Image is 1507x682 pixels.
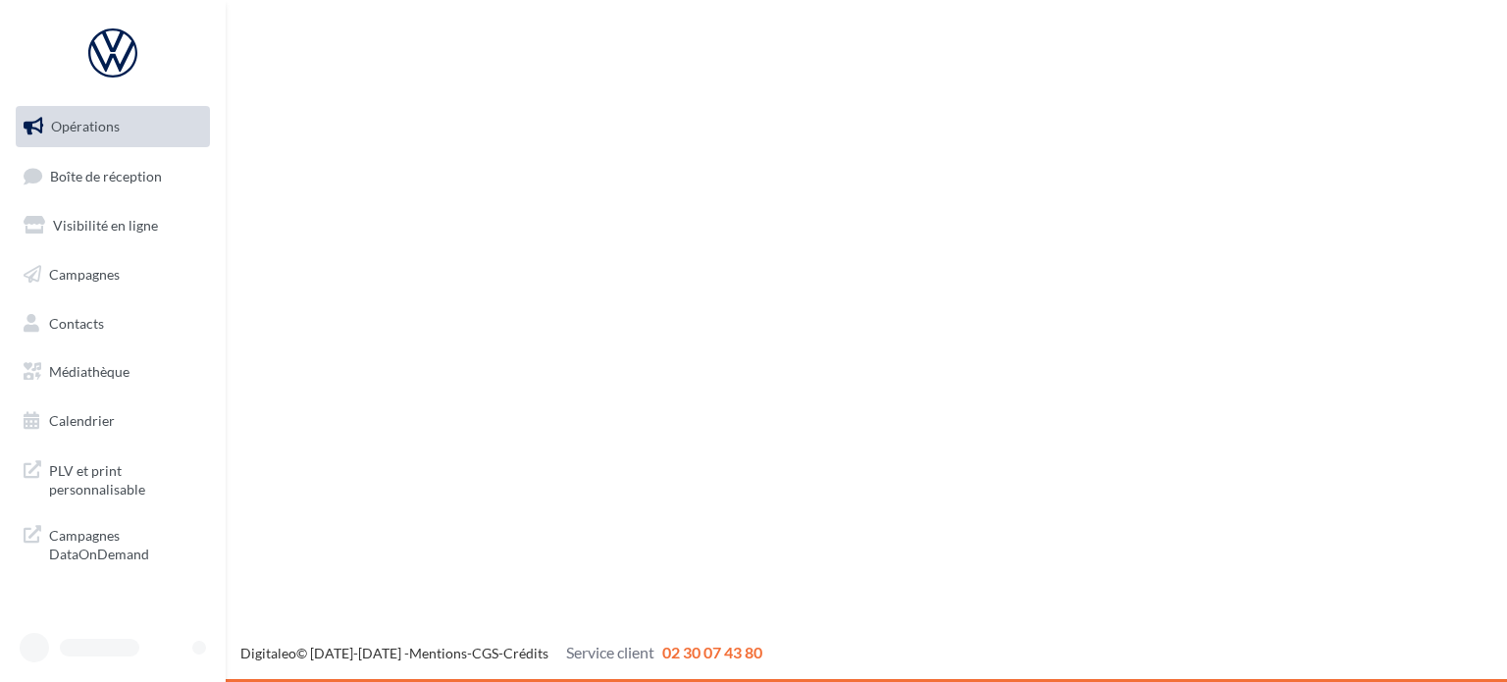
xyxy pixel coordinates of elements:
a: Campagnes DataOnDemand [12,514,214,572]
a: Contacts [12,303,214,344]
a: Digitaleo [240,645,296,661]
span: Médiathèque [49,363,130,380]
a: Calendrier [12,400,214,442]
span: Contacts [49,314,104,331]
a: Campagnes [12,254,214,295]
span: Boîte de réception [50,167,162,184]
a: CGS [472,645,498,661]
span: Campagnes [49,266,120,283]
span: 02 30 07 43 80 [662,643,762,661]
span: © [DATE]-[DATE] - - - [240,645,762,661]
a: Opérations [12,106,214,147]
a: Crédits [503,645,548,661]
span: Campagnes DataOnDemand [49,522,202,564]
span: Opérations [51,118,120,134]
span: PLV et print personnalisable [49,457,202,499]
span: Visibilité en ligne [53,217,158,234]
a: Visibilité en ligne [12,205,214,246]
span: Service client [566,643,654,661]
span: Calendrier [49,412,115,429]
a: PLV et print personnalisable [12,449,214,507]
a: Médiathèque [12,351,214,393]
a: Mentions [409,645,467,661]
a: Boîte de réception [12,155,214,197]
